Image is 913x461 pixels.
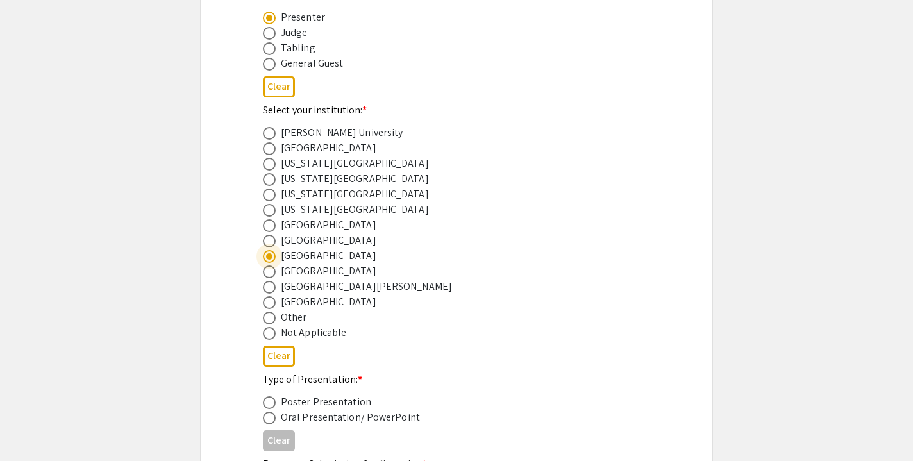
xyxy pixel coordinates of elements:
div: [GEOGRAPHIC_DATA] [281,233,376,248]
div: Tabling [281,40,315,56]
div: [US_STATE][GEOGRAPHIC_DATA] [281,156,429,171]
div: [GEOGRAPHIC_DATA] [281,248,376,264]
div: Poster Presentation [281,394,371,410]
div: [GEOGRAPHIC_DATA] [281,264,376,279]
div: Judge [281,25,308,40]
div: Other [281,310,307,325]
div: [US_STATE][GEOGRAPHIC_DATA] [281,187,429,202]
button: Clear [263,346,295,367]
div: [GEOGRAPHIC_DATA][PERSON_NAME] [281,279,452,294]
div: [GEOGRAPHIC_DATA] [281,217,376,233]
div: General Guest [281,56,343,71]
iframe: Chat [10,403,54,451]
div: [US_STATE][GEOGRAPHIC_DATA] [281,202,429,217]
mat-label: Select your institution: [263,103,367,117]
div: Presenter [281,10,325,25]
button: Clear [263,430,295,451]
div: [PERSON_NAME] University [281,125,403,140]
mat-label: Type of Presentation: [263,373,362,386]
div: [GEOGRAPHIC_DATA] [281,140,376,156]
div: [US_STATE][GEOGRAPHIC_DATA] [281,171,429,187]
button: Clear [263,76,295,97]
div: Not Applicable [281,325,346,340]
div: Oral Presentation/ PowerPoint [281,410,420,425]
div: [GEOGRAPHIC_DATA] [281,294,376,310]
